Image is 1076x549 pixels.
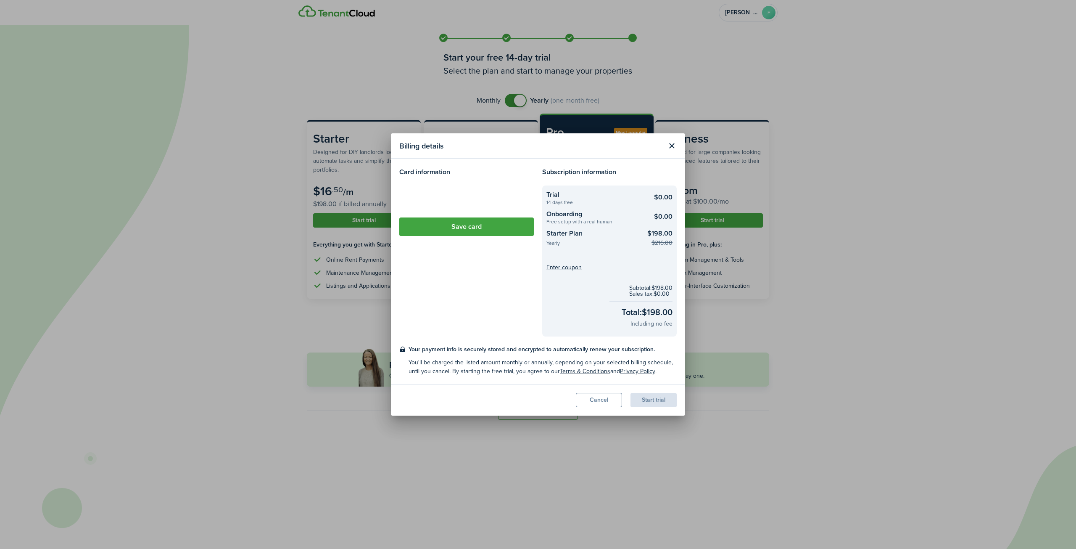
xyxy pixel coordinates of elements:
[647,228,672,239] checkout-summary-item-main-price: $198.00
[399,217,534,236] button: Save card
[629,285,672,291] checkout-subtotal-item: Subtotal: $198.00
[546,219,641,224] checkout-summary-item-description: Free setup with a real human
[560,367,610,376] a: Terms & Conditions
[629,291,672,297] checkout-subtotal-item: Sales tax: $0.00
[546,265,582,271] button: Enter coupon
[399,167,534,177] h4: Card information
[654,192,672,202] checkout-summary-item-main-price: $0.00
[399,138,662,154] modal-title: Billing details
[542,167,677,177] h4: Subscription information
[546,228,641,241] checkout-summary-item-title: Starter Plan
[409,345,677,354] checkout-terms-main: Your payment info is securely stored and encrypted to automatically renew your subscription.
[651,239,672,247] checkout-summary-item-old-price: $216.00
[546,200,641,205] checkout-summary-item-description: 14 days free
[620,367,655,376] a: Privacy Policy
[546,241,641,248] checkout-summary-item-description: Yearly
[546,209,641,219] checkout-summary-item-title: Onboarding
[622,306,672,318] checkout-total-main: Total: $198.00
[576,393,622,407] button: Cancel
[409,358,677,376] checkout-terms-secondary: You'll be charged the listed amount monthly or annually, depending on your selected billing sched...
[546,190,641,200] checkout-summary-item-title: Trial
[654,212,672,222] checkout-summary-item-main-price: $0.00
[665,139,679,153] button: Close modal
[630,319,672,328] checkout-total-secondary: Including no fee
